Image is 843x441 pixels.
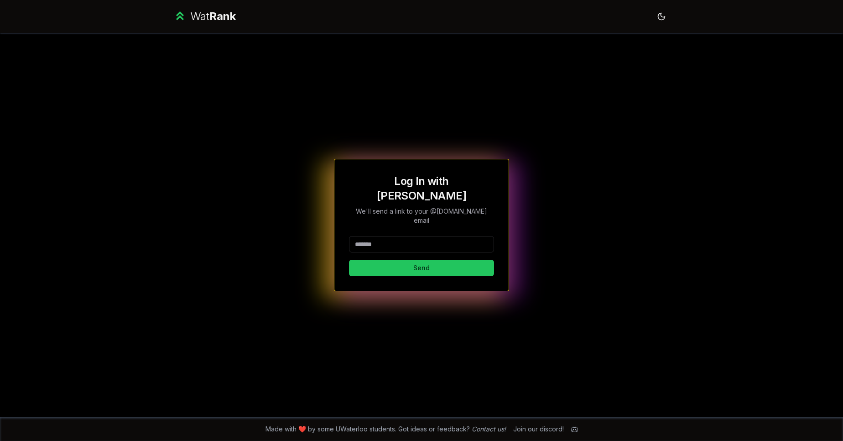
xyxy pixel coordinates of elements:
button: Send [349,260,494,276]
div: Wat [190,9,236,24]
p: We'll send a link to your @[DOMAIN_NAME] email [349,207,494,225]
span: Rank [209,10,236,23]
a: WatRank [173,9,236,24]
div: Join our discord! [513,425,564,434]
h1: Log In with [PERSON_NAME] [349,174,494,203]
span: Made with ❤️ by some UWaterloo students. Got ideas or feedback? [265,425,506,434]
a: Contact us! [472,425,506,433]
